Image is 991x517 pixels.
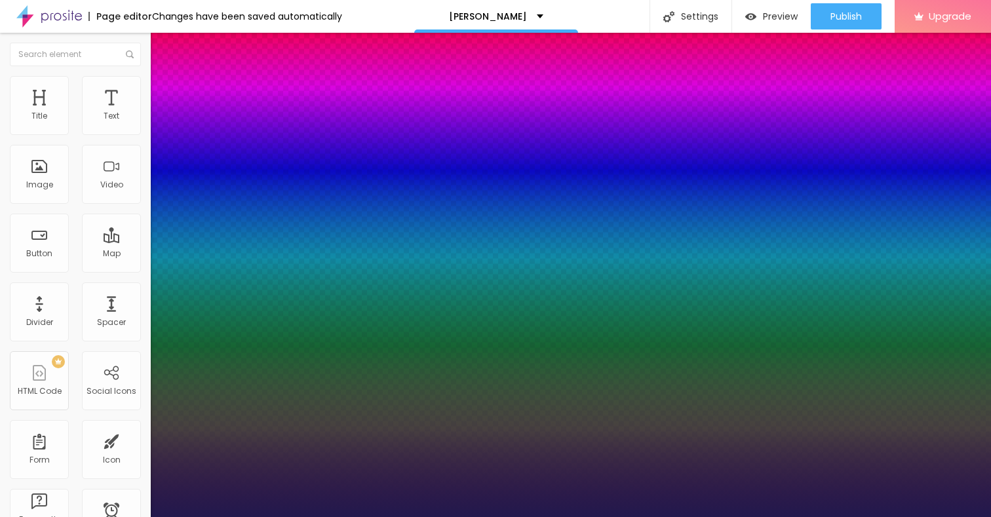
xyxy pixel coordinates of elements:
span: Upgrade [929,10,971,22]
span: Preview [763,11,798,22]
div: Map [103,249,121,258]
div: Spacer [97,318,126,327]
div: Form [29,455,50,465]
div: Video [100,180,123,189]
img: Icone [126,50,134,58]
div: HTML Code [18,387,62,396]
div: Button [26,249,52,258]
div: Social Icons [87,387,136,396]
div: Title [31,111,47,121]
div: Changes have been saved automatically [152,12,342,21]
button: Publish [811,3,882,29]
img: view-1.svg [745,11,756,22]
div: Icon [103,455,121,465]
div: Page editor [88,12,152,21]
img: Icone [663,11,674,22]
div: Image [26,180,53,189]
div: Text [104,111,119,121]
p: [PERSON_NAME] [449,12,527,21]
div: Divider [26,318,53,327]
span: Publish [830,11,862,22]
button: Preview [732,3,811,29]
input: Search element [10,43,141,66]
